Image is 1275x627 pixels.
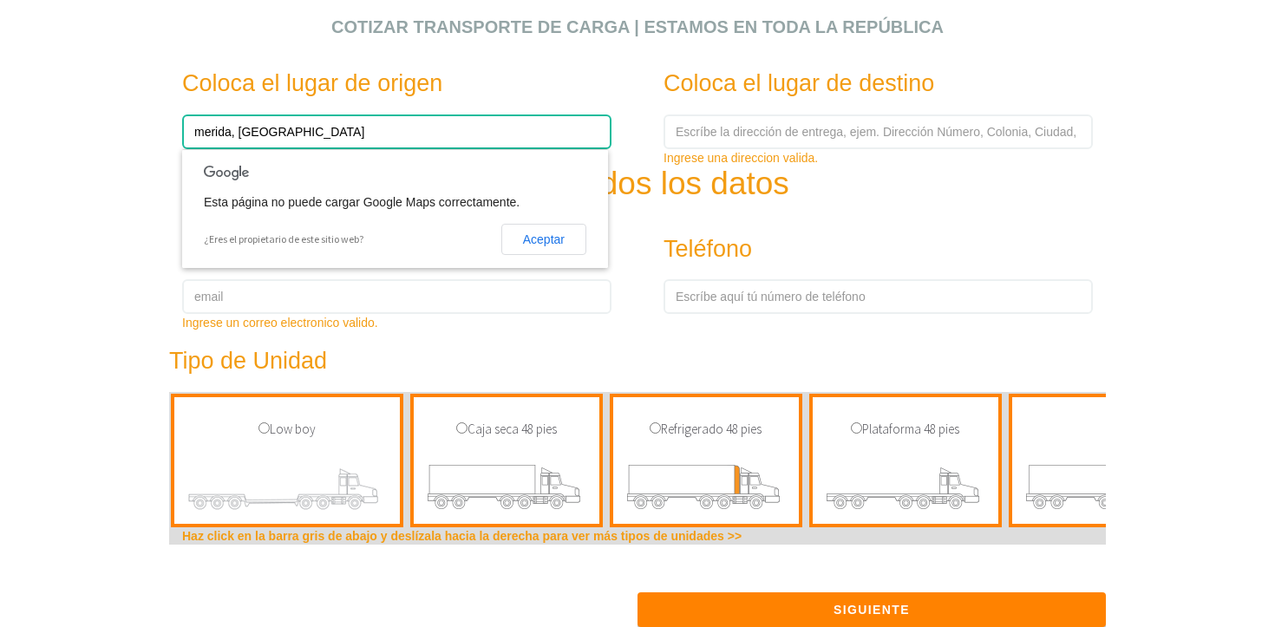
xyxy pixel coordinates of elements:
[422,419,591,440] p: Caja seca 48 pies
[664,114,1093,149] input: Escríbe la dirección de entrega, ejem. Dirección Número, Colonia, Ciudad, Estado, Código Postal.
[501,224,586,255] button: Aceptar
[622,419,790,440] p: Refrigerado 48 pies
[826,456,985,524] img: transporte de carga plataforma 48 pies
[182,314,611,331] div: Ingrese un correo electronico valido.
[664,71,1055,97] h3: Coloca el lugar de destino
[664,279,1093,314] input: Escríbe aquí tú número de teléfono
[183,419,391,440] p: Low boy
[204,195,520,209] span: Esta página no puede cargar Google Maps correctamente.
[918,360,1265,551] iframe: Drift Widget Chat Window
[664,237,1055,263] h3: Teléfono
[204,232,363,245] a: ¿Eres el propietario de este sitio web?
[182,279,611,314] input: email
[821,419,990,440] p: Plataforma 48 pies
[182,529,742,543] b: Haz click en la barra gris de abajo y deslízala hacia la derecha para ver más tipos de unidades >>
[187,456,387,524] img: transporte de carga low boy
[169,349,1026,375] h3: Tipo de Unidad
[664,149,1093,167] div: Ingrese una direccion valida.
[626,456,786,524] img: transporte de carga refrigerado 48 pies
[169,17,1106,36] h2: Cotizar transporte de carga | Estamos en toda la República
[427,456,586,524] img: transporte de carga caja seca 48 pies
[182,71,573,97] h3: Coloca el lugar de origen
[1188,540,1254,606] iframe: Drift Widget Chat Controller
[637,592,1106,627] button: Siguiente
[182,114,611,149] input: Escríbe la dirección de salida, ejem. Dirección Número, Colonia, Ciudad, Estado, Código Postal.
